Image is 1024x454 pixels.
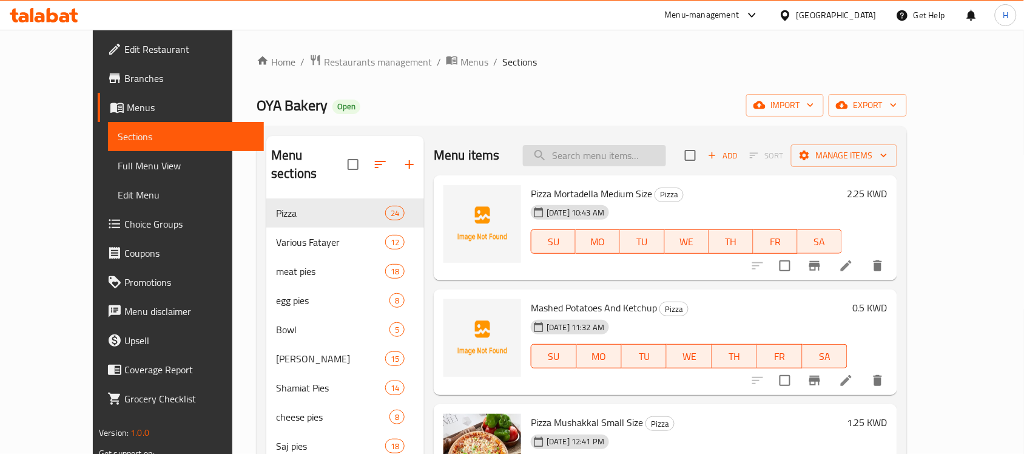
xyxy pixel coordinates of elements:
[124,217,254,231] span: Choice Groups
[385,381,405,395] div: items
[332,101,360,112] span: Open
[712,344,757,368] button: TH
[389,293,405,308] div: items
[672,348,707,365] span: WE
[847,414,888,431] h6: 1.25 KWD
[266,402,424,432] div: cheese pies8
[645,416,675,431] div: Pizza
[390,295,404,307] span: 8
[847,185,888,202] h6: 2.25 KWD
[127,100,254,115] span: Menus
[581,233,615,251] span: MO
[622,344,667,368] button: TU
[1003,8,1008,22] span: H
[493,55,497,69] li: /
[257,55,295,69] a: Home
[655,188,683,202] span: Pizza
[385,206,405,220] div: items
[437,55,441,69] li: /
[98,209,264,239] a: Choice Groups
[266,257,424,286] div: meat pies18
[762,348,797,365] span: FR
[108,180,264,209] a: Edit Menu
[863,251,892,280] button: delete
[276,381,385,395] div: Shamiat Pies
[582,348,617,365] span: MO
[800,366,829,395] button: Branch-specific-item
[386,237,404,248] span: 12
[803,233,837,251] span: SA
[124,246,254,260] span: Coupons
[118,129,254,144] span: Sections
[276,264,385,279] span: meat pies
[366,150,395,179] span: Sort sections
[276,322,389,337] span: Bowl
[531,229,576,254] button: SU
[659,302,689,316] div: Pizza
[266,228,424,257] div: Various Fatayer12
[531,185,652,203] span: Pizza Mortadella Medium Size
[124,333,254,348] span: Upsell
[460,55,488,69] span: Menus
[542,207,609,219] span: [DATE] 10:43 AM
[758,233,793,251] span: FR
[706,149,739,163] span: Add
[124,71,254,86] span: Branches
[276,235,385,249] span: Various Fatayer
[665,8,739,22] div: Menu-management
[385,235,405,249] div: items
[276,206,385,220] span: Pizza
[502,55,537,69] span: Sections
[98,268,264,297] a: Promotions
[536,348,571,365] span: SU
[800,251,829,280] button: Branch-specific-item
[667,344,712,368] button: WE
[389,322,405,337] div: items
[266,315,424,344] div: Bowl5
[798,229,842,254] button: SA
[386,441,404,452] span: 18
[276,293,389,308] span: egg pies
[332,100,360,114] div: Open
[124,275,254,290] span: Promotions
[98,384,264,413] a: Grocery Checklist
[108,122,264,151] a: Sections
[660,302,688,316] span: Pizza
[276,410,389,424] div: cheese pies
[678,143,703,168] span: Select section
[709,229,753,254] button: TH
[395,150,424,179] button: Add section
[386,353,404,365] span: 15
[276,351,385,366] div: Fatayer Safayeh
[542,322,609,333] span: [DATE] 11:32 AM
[655,188,684,202] div: Pizza
[385,351,405,366] div: items
[531,299,657,317] span: Mashed Potatoes And Ketchup
[757,344,802,368] button: FR
[98,297,264,326] a: Menu disclaimer
[714,233,749,251] span: TH
[746,94,824,117] button: import
[98,239,264,268] a: Coupons
[756,98,814,113] span: import
[266,344,424,373] div: [PERSON_NAME]15
[772,368,798,393] span: Select to update
[386,382,404,394] span: 14
[108,151,264,180] a: Full Menu View
[839,259,854,273] a: Edit menu item
[703,146,742,165] button: Add
[257,54,907,70] nav: breadcrumb
[124,304,254,319] span: Menu disclaimer
[385,264,405,279] div: items
[717,348,752,365] span: TH
[443,299,521,377] img: Mashed Potatoes And Ketchup
[863,366,892,395] button: delete
[98,326,264,355] a: Upsell
[772,253,798,279] span: Select to update
[742,146,791,165] span: Select section first
[118,158,254,173] span: Full Menu View
[386,208,404,219] span: 24
[340,152,366,177] span: Select all sections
